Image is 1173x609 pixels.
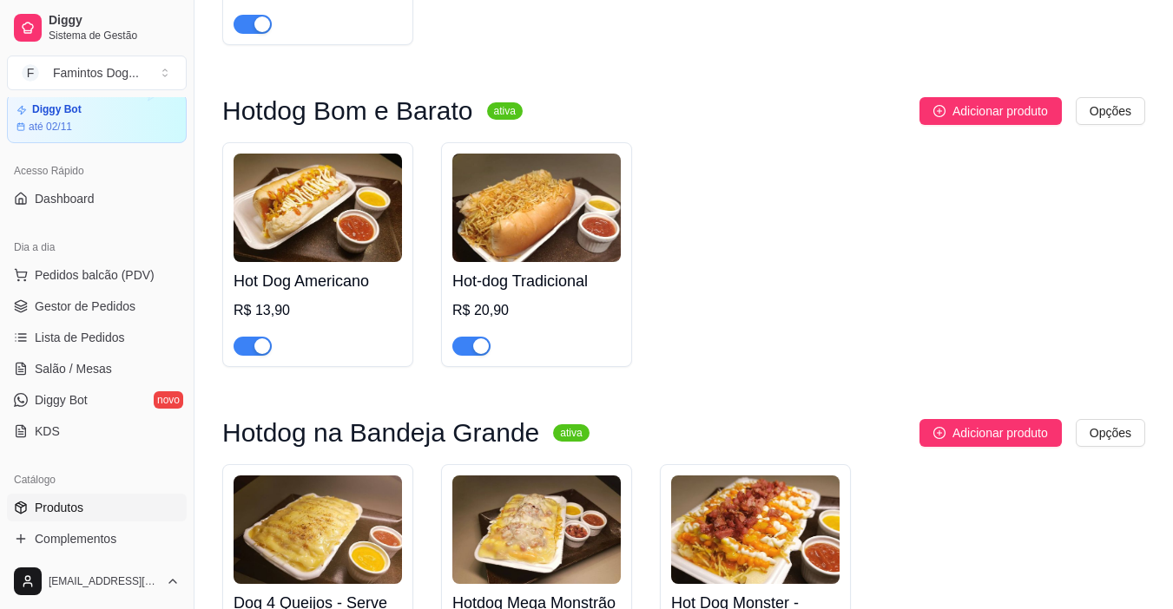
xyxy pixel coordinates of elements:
[29,120,72,134] article: até 02/11
[919,97,1062,125] button: Adicionar produto
[35,360,112,377] span: Salão / Mesas
[933,427,946,439] span: plus-circle
[234,269,402,293] h4: Hot Dog Americano
[222,422,539,443] h3: Hotdog na Bandeja Grande
[487,102,523,120] sup: ativa
[553,424,589,442] sup: ativa
[234,300,402,321] div: R$ 13,90
[22,64,39,82] span: F
[7,292,187,320] a: Gestor de Pedidos
[32,103,82,116] article: Diggy Bot
[7,7,187,49] a: DiggySistema de Gestão
[35,530,116,547] span: Complementos
[452,475,621,584] img: product-image
[1076,97,1145,125] button: Opções
[35,422,60,440] span: KDS
[35,298,135,315] span: Gestor de Pedidos
[7,494,187,521] a: Produtos
[452,300,621,321] div: R$ 20,90
[7,560,187,602] button: [EMAIL_ADDRESS][DOMAIN_NAME]
[7,56,187,90] button: Select a team
[7,233,187,261] div: Dia a dia
[952,423,1048,442] span: Adicionar produto
[7,417,187,445] a: KDS
[452,154,621,262] img: product-image
[35,391,88,409] span: Diggy Bot
[7,355,187,383] a: Salão / Mesas
[7,157,187,185] div: Acesso Rápido
[35,190,95,207] span: Dashboard
[49,29,180,43] span: Sistema de Gestão
[1076,419,1145,447] button: Opções
[49,13,180,29] span: Diggy
[671,475,840,584] img: product-image
[919,419,1062,447] button: Adicionar produto
[1090,423,1131,442] span: Opções
[234,154,402,262] img: product-image
[952,101,1048,121] span: Adicionar produto
[7,386,187,414] a: Diggy Botnovo
[35,266,155,284] span: Pedidos balcão (PDV)
[452,269,621,293] h4: Hot-dog Tradicional
[7,466,187,494] div: Catálogo
[933,105,946,117] span: plus-circle
[7,94,187,143] a: Diggy Botaté 02/11
[53,64,139,82] div: Famintos Dog ...
[7,185,187,213] a: Dashboard
[222,101,473,121] h3: Hotdog Bom e Barato
[234,475,402,584] img: product-image
[7,324,187,351] a: Lista de Pedidos
[35,499,83,516] span: Produtos
[49,574,159,588] span: [EMAIL_ADDRESS][DOMAIN_NAME]
[35,329,125,346] span: Lista de Pedidos
[7,261,187,289] button: Pedidos balcão (PDV)
[7,525,187,553] a: Complementos
[1090,101,1131,121] span: Opções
